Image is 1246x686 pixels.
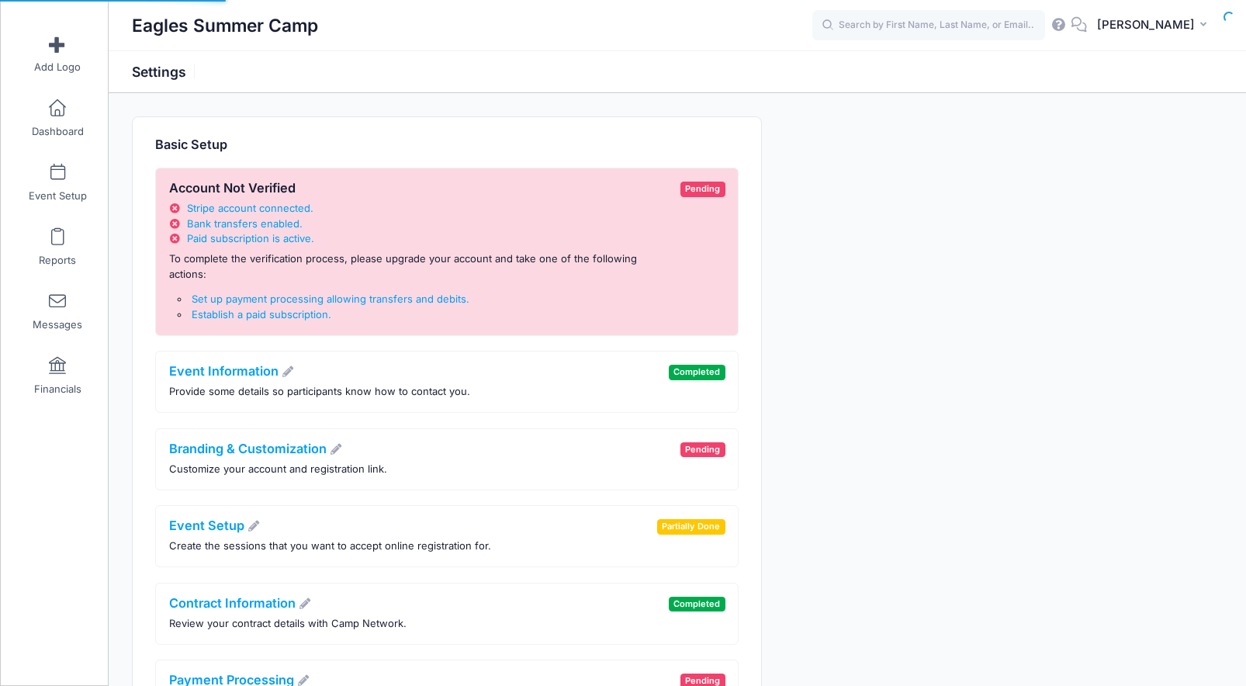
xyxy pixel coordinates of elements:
[21,155,95,210] a: Event Setup
[169,217,303,230] a: Bank transfers enabled.
[669,597,725,612] span: Completed
[169,202,314,214] a: Stripe account connected.
[1087,8,1223,43] button: [PERSON_NAME]
[21,220,95,274] a: Reports
[39,254,76,267] span: Reports
[680,442,725,457] span: Pending
[187,202,310,214] span: Stripe account connected
[21,26,95,81] a: Add Logo
[169,251,673,282] p: To complete the verification process, please upgrade your account and take one of the following a...
[21,348,95,403] a: Financials
[32,125,84,138] span: Dashboard
[132,8,318,43] h1: Eagles Summer Camp
[169,181,673,196] h4: Account Not Verified
[187,217,299,230] span: Bank transfers enabled
[192,308,328,320] span: Establish a paid subscription
[192,293,466,305] span: Set up payment processing allowing transfers and debits
[169,616,407,632] p: Review your contract details with Camp Network.
[169,539,491,554] p: Create the sessions that you want to accept online registration for.
[169,441,343,456] a: Branding & Customization
[812,10,1045,41] input: Search by First Name, Last Name, or Email...
[34,61,81,74] span: Add Logo
[189,308,331,320] a: Establish a paid subscription.
[669,365,725,379] span: Completed
[21,91,95,145] a: Dashboard
[189,293,469,305] a: Set up payment processing allowing transfers and debits.
[21,284,95,338] a: Messages
[155,137,739,153] h4: Basic Setup
[169,363,295,379] a: Event Information
[1097,16,1195,33] span: [PERSON_NAME]
[169,462,387,477] p: Customize your account and registration link.
[169,595,312,611] a: Contract Information
[169,232,315,244] a: Paid subscription is active.
[169,518,261,533] a: Event Setup
[132,64,199,80] h1: Settings
[33,318,82,331] span: Messages
[169,384,470,400] p: Provide some details so participants know how to contact you.
[680,182,725,196] span: Pending
[187,232,311,244] span: Paid subscription is active
[34,383,81,396] span: Financials
[29,189,87,203] span: Event Setup
[657,519,725,534] span: Partially Done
